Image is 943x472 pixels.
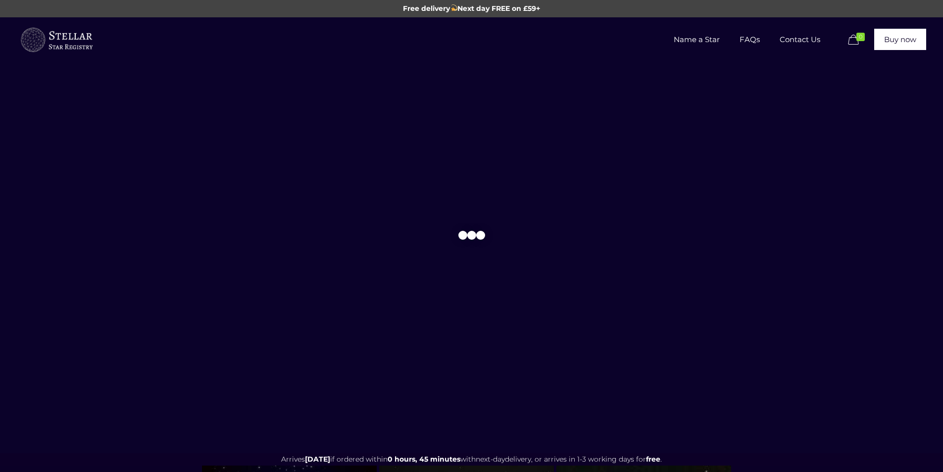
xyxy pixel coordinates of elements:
[19,17,94,62] a: Buy a Star
[664,25,730,54] span: Name a Star
[770,25,830,54] span: Contact Us
[770,17,830,62] a: Contact Us
[403,4,541,13] span: Free delivery Next day FREE on £59+
[856,33,865,41] span: 0
[388,455,460,464] span: 0 hours, 45 minutes
[730,25,770,54] span: FAQs
[730,17,770,62] a: FAQs
[19,25,94,55] img: buyastar-logo-transparent
[664,17,730,62] a: Name a Star
[450,4,457,11] img: 💫
[476,455,505,464] span: next-day
[646,455,660,464] b: free
[305,455,330,464] span: [DATE]
[874,29,926,50] a: Buy now
[281,455,662,464] span: Arrives if ordered within with delivery, or arrives in 1-3 working days for .
[845,34,869,46] a: 0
